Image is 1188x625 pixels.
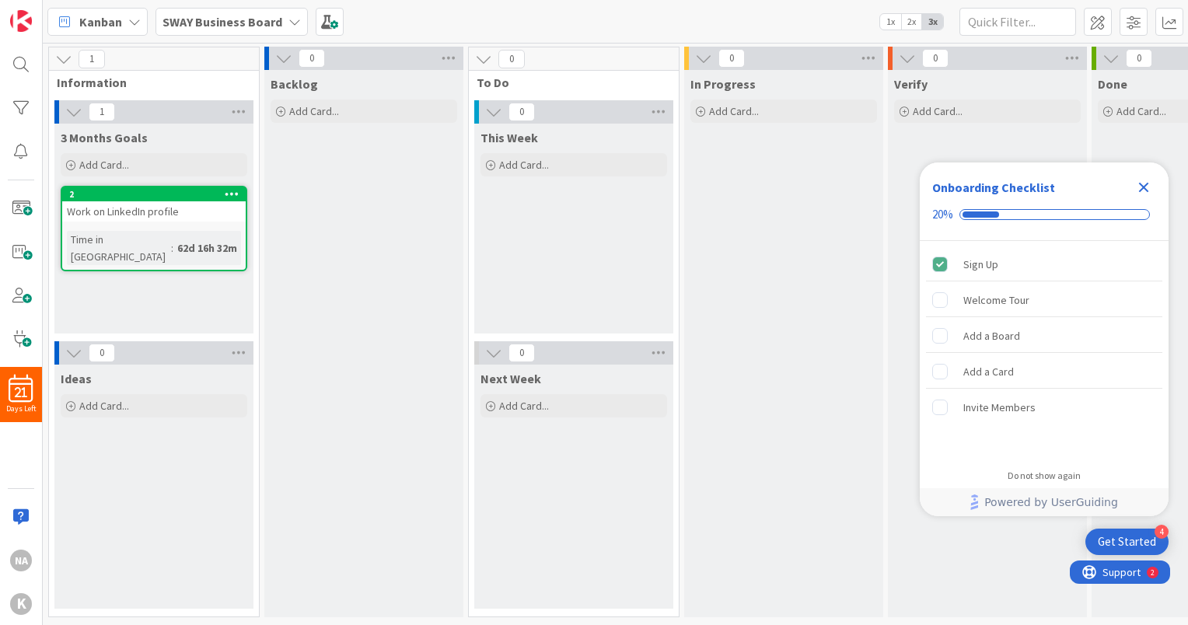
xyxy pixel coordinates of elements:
[880,14,901,30] span: 1x
[61,371,92,386] span: Ideas
[10,593,32,615] div: K
[271,76,318,92] span: Backlog
[928,488,1161,516] a: Powered by UserGuiding
[57,75,239,90] span: Information
[963,291,1029,309] div: Welcome Tour
[499,158,549,172] span: Add Card...
[79,50,105,68] span: 1
[171,239,173,257] span: :
[963,362,1014,381] div: Add a Card
[926,283,1162,317] div: Welcome Tour is incomplete.
[1131,175,1156,200] div: Close Checklist
[62,187,246,222] div: 2Work on LinkedIn profile
[901,14,922,30] span: 2x
[508,103,535,121] span: 0
[1085,529,1169,555] div: Open Get Started checklist, remaining modules: 4
[498,50,525,68] span: 0
[162,14,282,30] b: SWAY Business Board
[922,49,949,68] span: 0
[1098,76,1127,92] span: Done
[709,104,759,118] span: Add Card...
[33,2,71,21] span: Support
[920,241,1169,459] div: Checklist items
[1116,104,1166,118] span: Add Card...
[1098,534,1156,550] div: Get Started
[89,344,115,362] span: 0
[932,208,953,222] div: 20%
[499,399,549,413] span: Add Card...
[173,239,241,257] div: 62d 16h 32m
[963,398,1036,417] div: Invite Members
[480,371,541,386] span: Next Week
[913,104,963,118] span: Add Card...
[926,390,1162,424] div: Invite Members is incomplete.
[690,76,756,92] span: In Progress
[926,247,1162,281] div: Sign Up is complete.
[89,103,115,121] span: 1
[62,201,246,222] div: Work on LinkedIn profile
[1155,525,1169,539] div: 4
[61,130,148,145] span: 3 Months Goals
[1008,470,1081,482] div: Do not show again
[67,231,171,265] div: Time in [GEOGRAPHIC_DATA]
[81,6,85,19] div: 2
[963,255,998,274] div: Sign Up
[922,14,943,30] span: 3x
[718,49,745,68] span: 0
[10,550,32,571] div: NA
[894,76,928,92] span: Verify
[926,319,1162,353] div: Add a Board is incomplete.
[932,208,1156,222] div: Checklist progress: 20%
[932,178,1055,197] div: Onboarding Checklist
[10,10,32,32] img: Visit kanbanzone.com
[299,49,325,68] span: 0
[480,130,538,145] span: This Week
[15,387,27,398] span: 21
[963,326,1020,345] div: Add a Board
[477,75,659,90] span: To Do
[79,12,122,31] span: Kanban
[959,8,1076,36] input: Quick Filter...
[920,488,1169,516] div: Footer
[79,399,129,413] span: Add Card...
[69,189,246,200] div: 2
[920,162,1169,516] div: Checklist Container
[508,344,535,362] span: 0
[984,493,1118,512] span: Powered by UserGuiding
[926,354,1162,389] div: Add a Card is incomplete.
[62,187,246,201] div: 2
[1126,49,1152,68] span: 0
[289,104,339,118] span: Add Card...
[79,158,129,172] span: Add Card...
